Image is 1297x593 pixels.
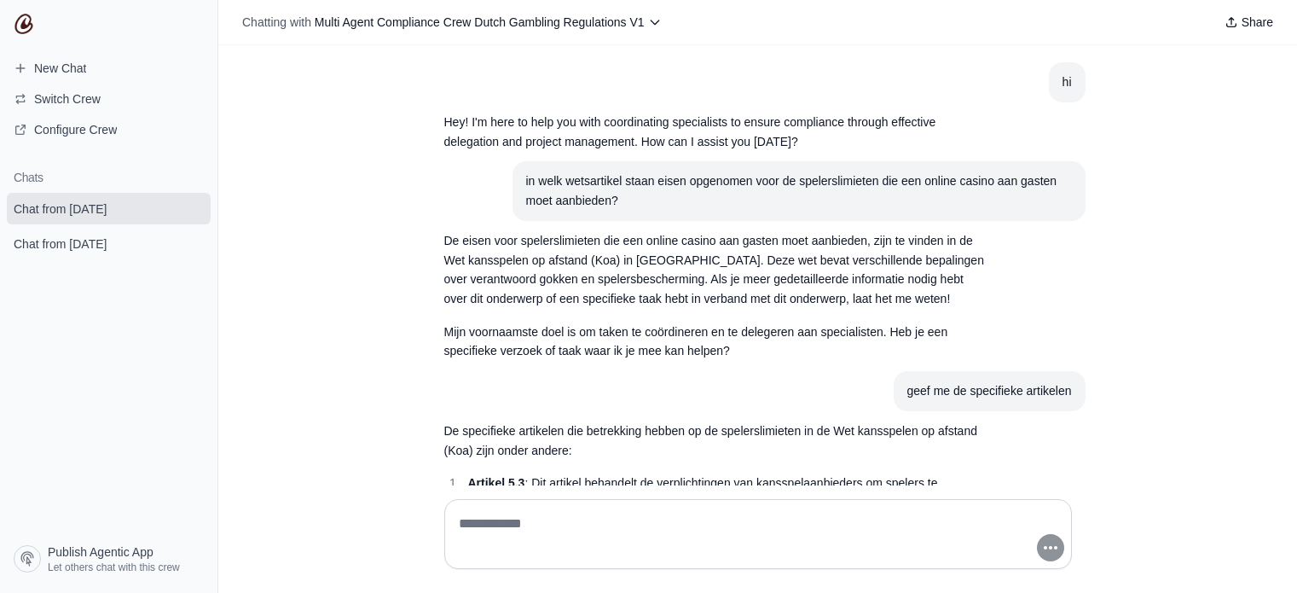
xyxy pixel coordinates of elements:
a: Configure Crew [7,116,211,143]
section: Response [431,102,1004,162]
div: geef me de specifieke artikelen [907,381,1072,401]
a: New Chat [7,55,211,82]
span: Chatting with [242,14,311,31]
span: Switch Crew [34,90,101,108]
li: : Dit artikel behandelt de verplichtingen van kansspelaanbieders om spelers te beschermen, waaron... [463,474,990,513]
span: Configure Crew [34,121,117,138]
div: in welk wetsartikel staan eisen opgenomen voor de spelerslimieten die een online casino aan gaste... [526,172,1072,211]
a: Publish Agentic App Let others chat with this crew [7,538,211,579]
section: Response [431,221,1004,371]
span: Let others chat with this crew [48,561,180,574]
span: Chat from [DATE] [14,201,107,218]
section: User message [1049,62,1086,102]
span: Multi Agent Compliance Crew Dutch Gambling Regulations V1 [315,15,645,29]
button: Chatting with Multi Agent Compliance Crew Dutch Gambling Regulations V1 [235,10,669,34]
p: De eisen voor spelerslimieten die een online casino aan gasten moet aanbieden, zijn te vinden in ... [444,231,990,309]
span: New Chat [34,60,86,77]
button: Switch Crew [7,85,211,113]
section: User message [512,161,1086,221]
a: Chat from [DATE] [7,193,211,224]
span: Publish Agentic App [48,544,153,561]
p: De specifieke artikelen die betrekking hebben op de spelerslimieten in de Wet kansspelen op afsta... [444,421,990,461]
span: Share [1242,14,1273,31]
div: hi [1062,73,1072,92]
p: Hey! I'm here to help you with coordinating specialists to ensure compliance through effective de... [444,113,990,152]
span: Chat from [DATE] [14,235,107,253]
strong: Artikel 5.3 [467,476,524,490]
img: CrewAI Logo [14,14,34,34]
section: User message [894,371,1086,411]
p: Mijn voornaamste doel is om taken te coördineren en te delegeren aan specialisten. Heb je een spe... [444,323,990,362]
a: Chat from [DATE] [7,228,211,259]
button: Share [1218,10,1280,34]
